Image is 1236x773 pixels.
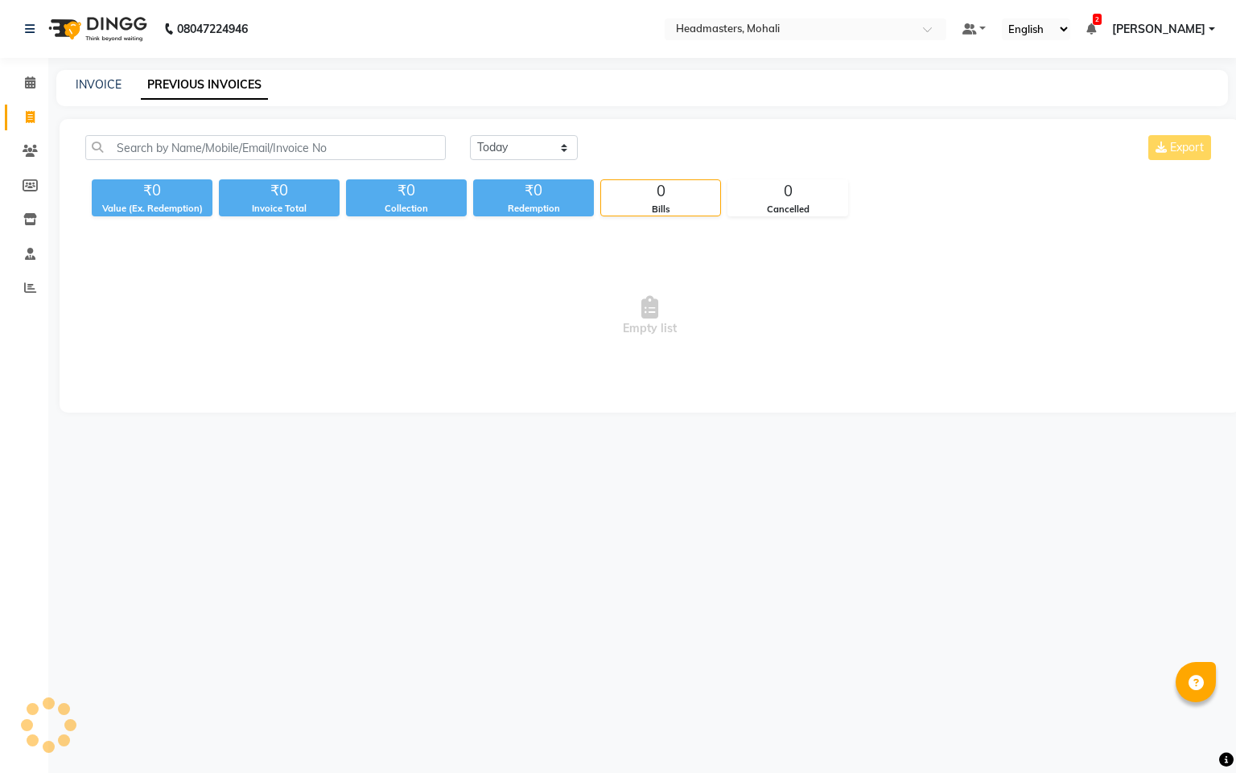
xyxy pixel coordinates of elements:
[728,203,847,216] div: Cancelled
[92,179,212,202] div: ₹0
[92,202,212,216] div: Value (Ex. Redemption)
[473,202,594,216] div: Redemption
[1086,22,1096,36] a: 2
[1093,14,1102,25] span: 2
[473,179,594,202] div: ₹0
[601,180,720,203] div: 0
[219,179,340,202] div: ₹0
[141,71,268,100] a: PREVIOUS INVOICES
[346,179,467,202] div: ₹0
[177,6,248,51] b: 08047224946
[85,236,1214,397] span: Empty list
[346,202,467,216] div: Collection
[728,180,847,203] div: 0
[219,202,340,216] div: Invoice Total
[41,6,151,51] img: logo
[601,203,720,216] div: Bills
[76,77,122,92] a: INVOICE
[85,135,446,160] input: Search by Name/Mobile/Email/Invoice No
[1112,21,1205,38] span: [PERSON_NAME]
